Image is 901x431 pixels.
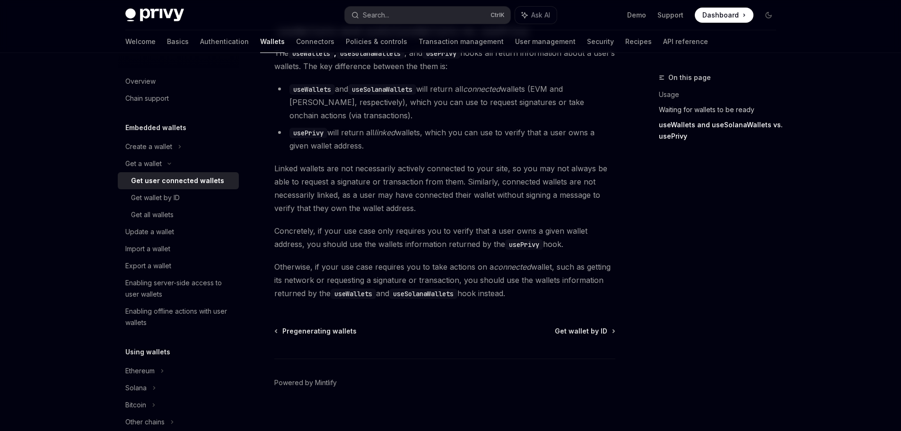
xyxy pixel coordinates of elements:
strong: , [289,48,404,58]
code: usePrivy [422,48,460,59]
a: Recipes [625,30,652,53]
span: On this page [668,72,711,83]
em: connected [494,262,531,272]
button: Toggle dark mode [761,8,776,23]
span: Ctrl K [490,11,505,19]
a: Get wallet by ID [555,326,614,336]
a: Get user connected wallets [118,172,239,189]
a: Basics [167,30,189,53]
span: The , and hooks all return information about a user’s wallets. The key difference between the the... [274,46,615,73]
code: useWallets [289,48,334,59]
div: Get a wallet [125,158,162,169]
code: useSolanaWallets [336,48,404,59]
div: Get all wallets [131,209,174,220]
div: Other chains [125,416,165,428]
span: Concretely, if your use case only requires you to verify that a user owns a given wallet address,... [274,224,615,251]
div: Enabling offline actions with user wallets [125,306,233,328]
a: Update a wallet [118,223,239,240]
em: connected [463,84,500,94]
a: API reference [663,30,708,53]
div: Import a wallet [125,243,170,255]
span: Pregenerating wallets [282,326,357,336]
h5: Using wallets [125,346,170,358]
code: usePrivy [505,239,543,250]
h5: Embedded wallets [125,122,186,133]
code: usePrivy [289,128,327,138]
div: Get user connected wallets [131,175,224,186]
a: Enabling server-side access to user wallets [118,274,239,303]
code: useWallets [289,84,335,95]
a: Welcome [125,30,156,53]
a: Connectors [296,30,334,53]
a: Policies & controls [346,30,407,53]
a: Support [657,10,683,20]
div: Update a wallet [125,226,174,237]
a: Security [587,30,614,53]
button: Ask AI [515,7,557,24]
li: and will return all wallets (EVM and [PERSON_NAME], respectively), which you can use to request s... [274,82,615,122]
a: Authentication [200,30,249,53]
a: Import a wallet [118,240,239,257]
div: Search... [363,9,389,21]
a: Pregenerating wallets [275,326,357,336]
div: Get wallet by ID [131,192,180,203]
img: dark logo [125,9,184,22]
a: Overview [118,73,239,90]
em: linked [374,128,395,137]
a: Transaction management [419,30,504,53]
div: Solana [125,382,147,394]
code: useWallets [331,289,376,299]
div: Export a wallet [125,260,171,272]
a: Get wallet by ID [118,189,239,206]
a: Demo [627,10,646,20]
a: Usage [659,87,784,102]
a: Export a wallet [118,257,239,274]
div: Ethereum [125,365,155,377]
span: Dashboard [702,10,739,20]
div: Chain support [125,93,169,104]
span: Get wallet by ID [555,326,607,336]
div: Enabling server-side access to user wallets [125,277,233,300]
div: Overview [125,76,156,87]
a: useWallets and useSolanaWallets vs. usePrivy [659,117,784,144]
span: Otherwise, if your use case requires you to take actions on a wallet, such as getting its network... [274,260,615,300]
a: Wallets [260,30,285,53]
a: Powered by Mintlify [274,378,337,387]
div: Bitcoin [125,399,146,411]
code: useSolanaWallets [348,84,416,95]
span: Ask AI [531,10,550,20]
code: useSolanaWallets [389,289,457,299]
div: Create a wallet [125,141,172,152]
li: will return all wallets, which you can use to verify that a user owns a given wallet address. [274,126,615,152]
a: Chain support [118,90,239,107]
a: Dashboard [695,8,753,23]
button: Search...CtrlK [345,7,510,24]
a: User management [515,30,576,53]
a: Get all wallets [118,206,239,223]
a: Waiting for wallets to be ready [659,102,784,117]
span: Linked wallets are not necessarily actively connected to your site, so you may not always be able... [274,162,615,215]
a: Enabling offline actions with user wallets [118,303,239,331]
